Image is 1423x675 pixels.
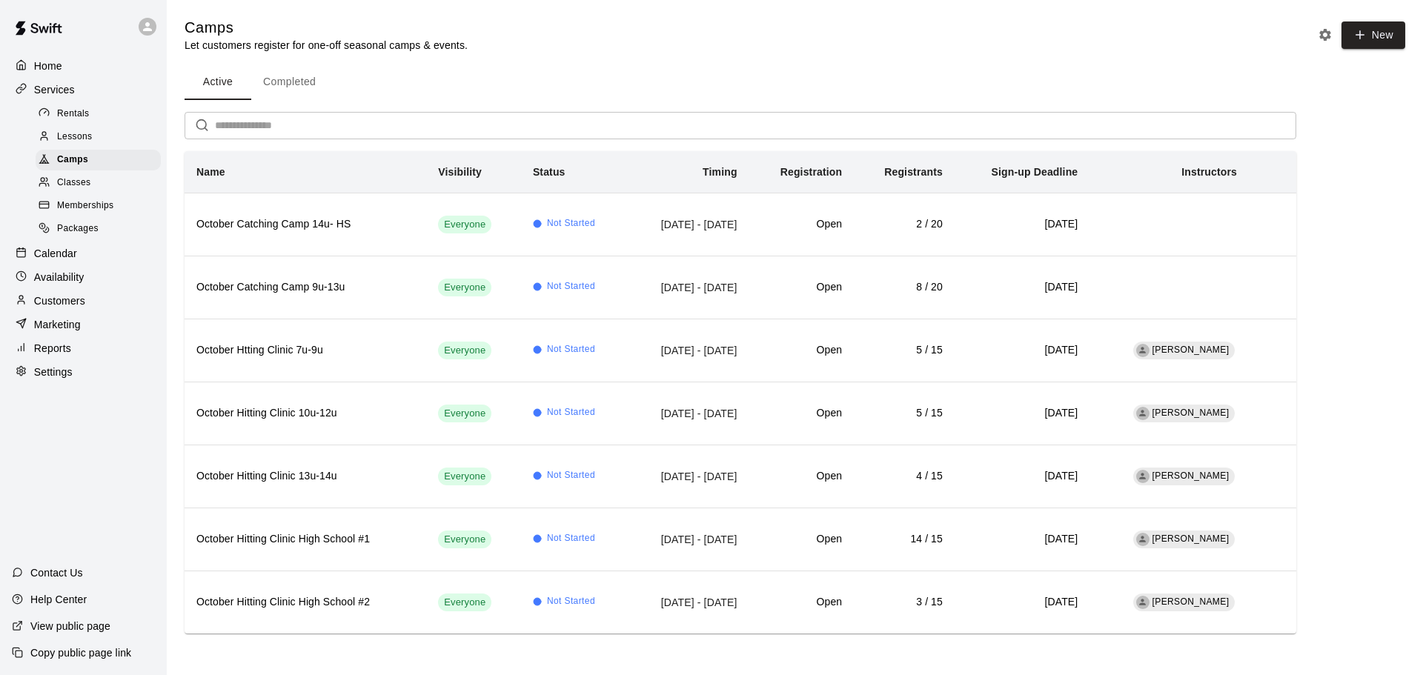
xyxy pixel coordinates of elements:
[966,594,1078,611] h6: [DATE]
[866,594,943,611] h6: 3 / 15
[1136,470,1150,483] div: Bobby Wilson
[185,18,468,38] h5: Camps
[866,216,943,233] h6: 2 / 20
[438,470,491,484] span: Everyone
[34,246,77,261] p: Calendar
[761,216,843,233] h6: Open
[438,281,491,295] span: Everyone
[12,79,155,101] a: Services
[626,382,749,445] td: [DATE] - [DATE]
[12,337,155,359] a: Reports
[438,344,491,358] span: Everyone
[761,279,843,296] h6: Open
[185,38,468,53] p: Let customers register for one-off seasonal camps & events.
[866,342,943,359] h6: 5 / 15
[251,64,328,100] button: Completed
[626,193,749,256] td: [DATE] - [DATE]
[30,565,83,580] p: Contact Us
[438,533,491,547] span: Everyone
[533,166,565,178] b: Status
[1152,345,1230,355] span: [PERSON_NAME]
[34,270,84,285] p: Availability
[34,365,73,379] p: Settings
[34,341,71,356] p: Reports
[703,166,737,178] b: Timing
[992,166,1078,178] b: Sign-up Deadline
[34,293,85,308] p: Customers
[547,594,595,609] span: Not Started
[547,216,595,231] span: Not Started
[547,468,595,483] span: Not Started
[761,468,843,485] h6: Open
[884,166,943,178] b: Registrants
[438,596,491,610] span: Everyone
[1152,408,1230,418] span: [PERSON_NAME]
[761,342,843,359] h6: Open
[966,216,1078,233] h6: [DATE]
[196,279,414,296] h6: October Catching Camp 9u-13u
[1341,21,1405,49] button: New
[1136,533,1150,546] div: Bobby Wilson
[866,405,943,422] h6: 5 / 15
[438,593,491,611] div: This service is visible to all of your customers
[34,82,75,97] p: Services
[36,127,161,147] div: Lessons
[780,166,842,178] b: Registration
[30,592,87,607] p: Help Center
[1152,470,1230,481] span: [PERSON_NAME]
[438,407,491,421] span: Everyone
[30,619,110,634] p: View public page
[547,279,595,294] span: Not Started
[57,130,93,144] span: Lessons
[12,290,155,312] a: Customers
[438,166,482,178] b: Visibility
[36,173,161,193] div: Classes
[1136,344,1150,357] div: Bobby Wilson
[196,405,414,422] h6: October Hitting Clinic 10u-12u
[30,645,131,660] p: Copy public page link
[761,594,843,611] h6: Open
[196,342,414,359] h6: October Htting Clinic 7u-9u
[57,199,113,213] span: Memberships
[57,153,88,167] span: Camps
[1314,24,1336,46] button: Camp settings
[196,166,225,178] b: Name
[185,151,1296,634] table: simple table
[36,104,161,124] div: Rentals
[438,279,491,296] div: This service is visible to all of your customers
[196,594,414,611] h6: October Hitting Clinic High School #2
[36,218,167,241] a: Packages
[626,319,749,382] td: [DATE] - [DATE]
[57,107,90,122] span: Rentals
[36,196,161,216] div: Memberships
[12,313,155,336] a: Marketing
[866,468,943,485] h6: 4 / 15
[12,266,155,288] a: Availability
[866,279,943,296] h6: 8 / 20
[966,531,1078,548] h6: [DATE]
[761,405,843,422] h6: Open
[196,216,414,233] h6: October Catching Camp 14u- HS
[57,222,99,236] span: Packages
[185,64,251,100] button: Active
[438,216,491,233] div: This service is visible to all of your customers
[12,361,155,383] div: Settings
[36,219,161,239] div: Packages
[36,172,167,195] a: Classes
[547,531,595,546] span: Not Started
[57,176,90,190] span: Classes
[36,102,167,125] a: Rentals
[966,468,1078,485] h6: [DATE]
[438,342,491,359] div: This service is visible to all of your customers
[626,445,749,508] td: [DATE] - [DATE]
[438,531,491,548] div: This service is visible to all of your customers
[1181,166,1237,178] b: Instructors
[12,242,155,265] a: Calendar
[12,55,155,77] a: Home
[1136,596,1150,609] div: Bobby Wilson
